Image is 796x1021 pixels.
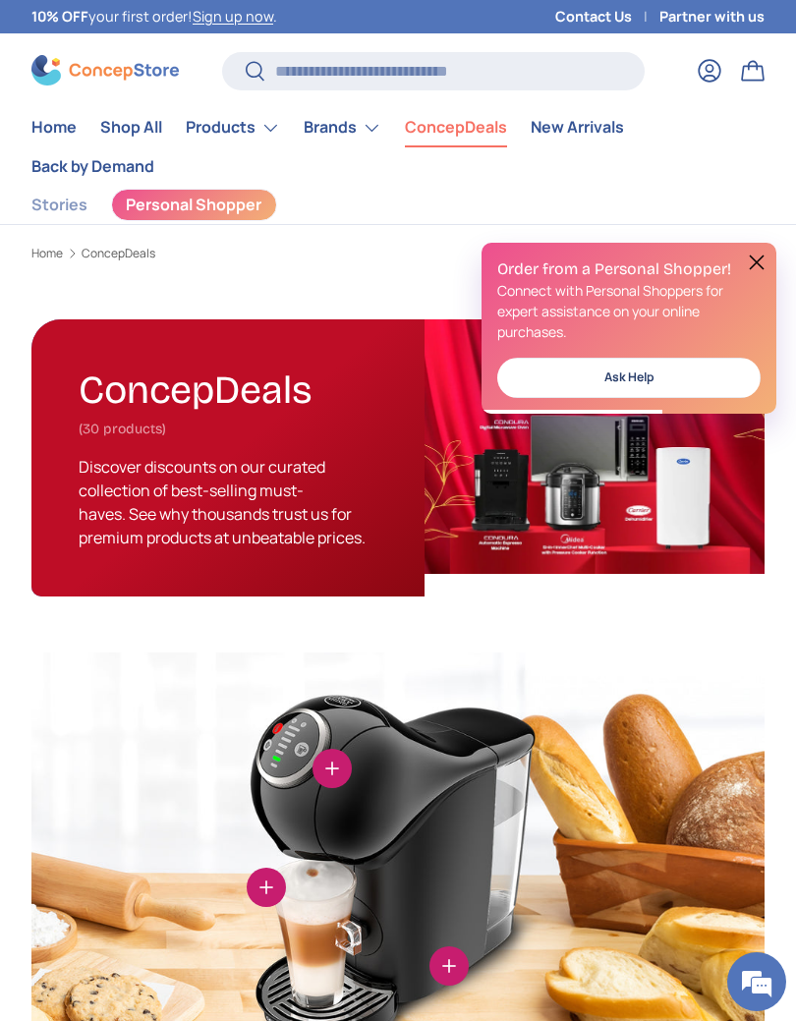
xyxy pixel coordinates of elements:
[79,456,366,548] span: Discover discounts on our curated collection of best-selling must-haves. See why thousands trust ...
[292,108,393,147] summary: Brands
[31,7,88,26] strong: 10% OFF
[82,248,155,259] a: ConcepDeals
[425,319,765,575] img: ConcepDeals
[31,147,154,186] a: Back by Demand
[31,248,63,259] a: Home
[497,280,761,342] p: Connect with Personal Shoppers for expert assistance on your online purchases.
[79,421,166,437] span: (30 products)
[555,6,659,28] a: Contact Us
[497,258,761,280] h2: Order from a Personal Shopper!
[31,108,77,146] a: Home
[174,108,292,147] summary: Products
[31,55,179,85] img: ConcepStore
[531,108,624,146] a: New Arrivals
[659,6,765,28] a: Partner with us
[497,358,761,398] a: Ask Help
[405,108,507,146] a: ConcepDeals
[31,6,277,28] p: your first order! .
[79,359,313,414] h1: ConcepDeals
[31,186,87,224] a: Stories
[31,245,765,262] nav: Breadcrumbs
[31,108,765,186] nav: Primary
[111,189,277,220] a: Personal Shopper
[31,186,765,224] nav: Secondary
[100,108,162,146] a: Shop All
[193,7,273,26] a: Sign up now
[126,197,261,212] span: Personal Shopper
